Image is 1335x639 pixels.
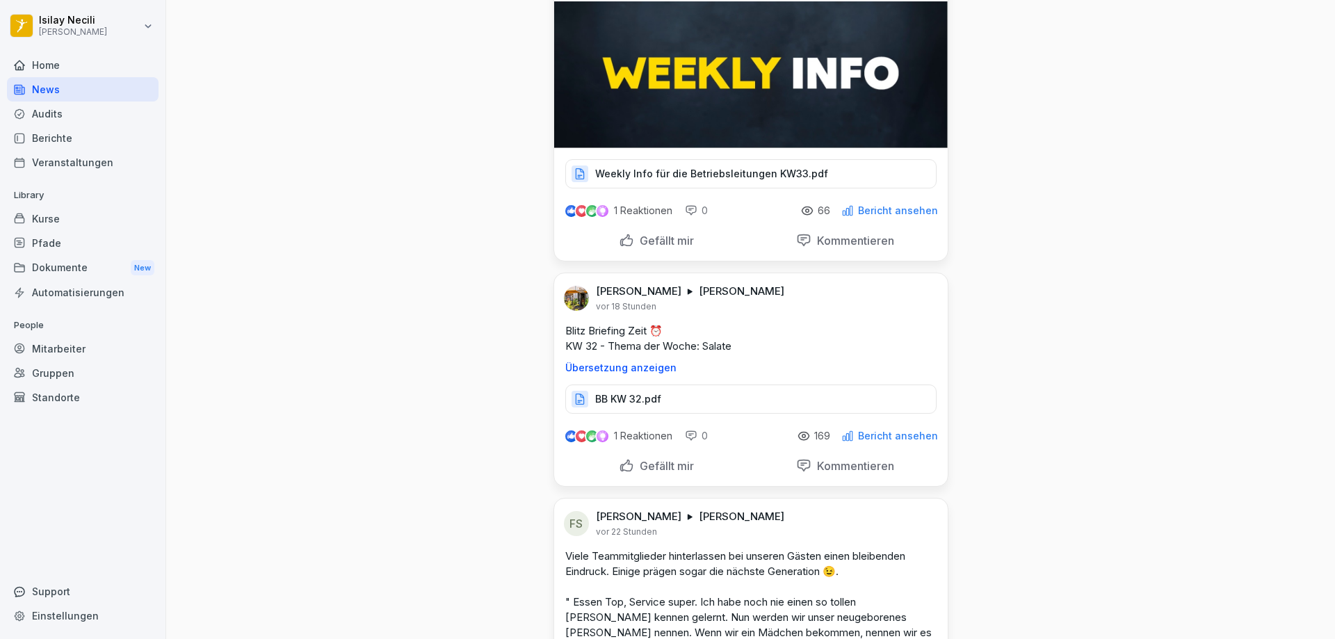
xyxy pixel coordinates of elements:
[595,392,661,406] p: BB KW 32.pdf
[596,510,681,524] p: [PERSON_NAME]
[7,126,159,150] a: Berichte
[565,171,937,185] a: Weekly Info für die Betriebsleitungen KW33.pdf
[595,167,828,181] p: Weekly Info für die Betriebsleitungen KW33.pdf
[39,27,107,37] p: [PERSON_NAME]
[596,526,657,537] p: vor 22 Stunden
[614,430,672,442] p: 1 Reaktionen
[7,231,159,255] a: Pfade
[7,102,159,126] a: Audits
[634,459,694,473] p: Gefällt mir
[565,362,937,373] p: Übersetzung anzeigen
[39,15,107,26] p: Isilay Necili
[7,280,159,305] a: Automatisierungen
[699,284,784,298] p: [PERSON_NAME]
[586,430,598,442] img: celebrate
[811,234,894,248] p: Kommentieren
[596,284,681,298] p: [PERSON_NAME]
[576,206,587,216] img: love
[634,234,694,248] p: Gefällt mir
[685,204,708,218] div: 0
[685,429,708,443] div: 0
[586,205,598,217] img: celebrate
[7,385,159,410] a: Standorte
[565,205,576,216] img: like
[7,77,159,102] a: News
[576,431,587,442] img: love
[858,430,938,442] p: Bericht ansehen
[7,361,159,385] a: Gruppen
[7,207,159,231] a: Kurse
[131,260,154,276] div: New
[858,205,938,216] p: Bericht ansehen
[7,184,159,207] p: Library
[565,396,937,410] a: BB KW 32.pdf
[7,314,159,337] p: People
[7,150,159,175] a: Veranstaltungen
[811,459,894,473] p: Kommentieren
[7,579,159,604] div: Support
[565,430,576,442] img: like
[7,255,159,281] div: Dokumente
[614,205,672,216] p: 1 Reaktionen
[565,323,937,354] p: Blitz Briefing Zeit ⏰ KW 32 - Thema der Woche: Salate
[7,53,159,77] a: Home
[814,430,830,442] p: 169
[597,204,608,217] img: inspiring
[7,604,159,628] a: Einstellungen
[7,255,159,281] a: DokumenteNew
[818,205,830,216] p: 66
[7,337,159,361] a: Mitarbeiter
[596,301,656,312] p: vor 18 Stunden
[554,1,948,148] img: z2e26xzkmd4p8ka1y8uokrzr.png
[597,430,608,442] img: inspiring
[699,510,784,524] p: [PERSON_NAME]
[564,286,589,311] img: ahtvx1qdgs31qf7oeejj87mb.png
[564,511,589,536] div: FS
